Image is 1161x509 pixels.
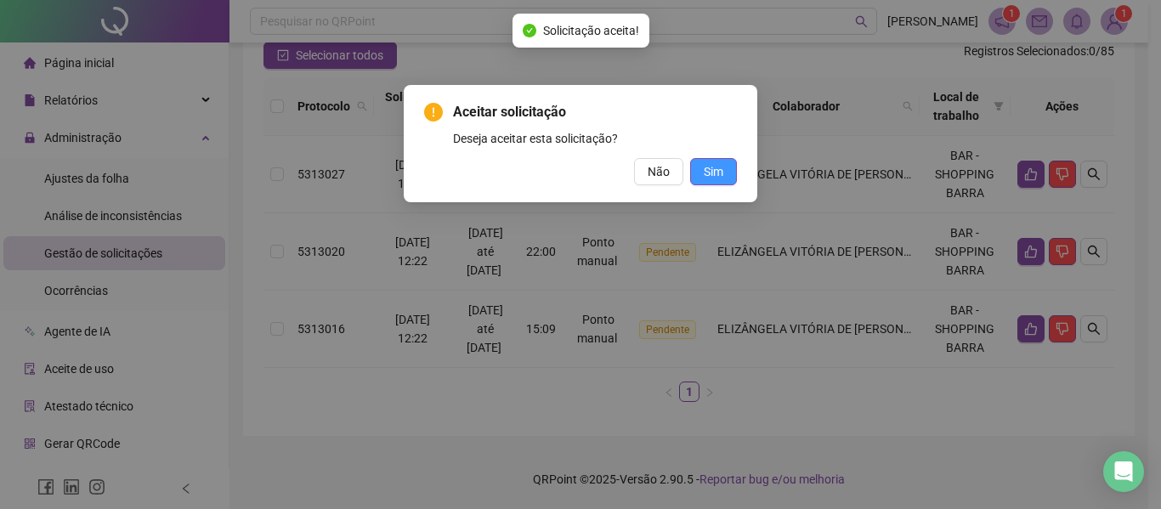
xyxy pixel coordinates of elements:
[424,103,443,122] span: exclamation-circle
[523,24,536,37] span: check-circle
[543,21,639,40] span: Solicitação aceita!
[648,162,670,181] span: Não
[1103,451,1144,492] div: Open Intercom Messenger
[453,102,737,122] span: Aceitar solicitação
[704,162,723,181] span: Sim
[690,158,737,185] button: Sim
[453,129,737,148] div: Deseja aceitar esta solicitação?
[634,158,683,185] button: Não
